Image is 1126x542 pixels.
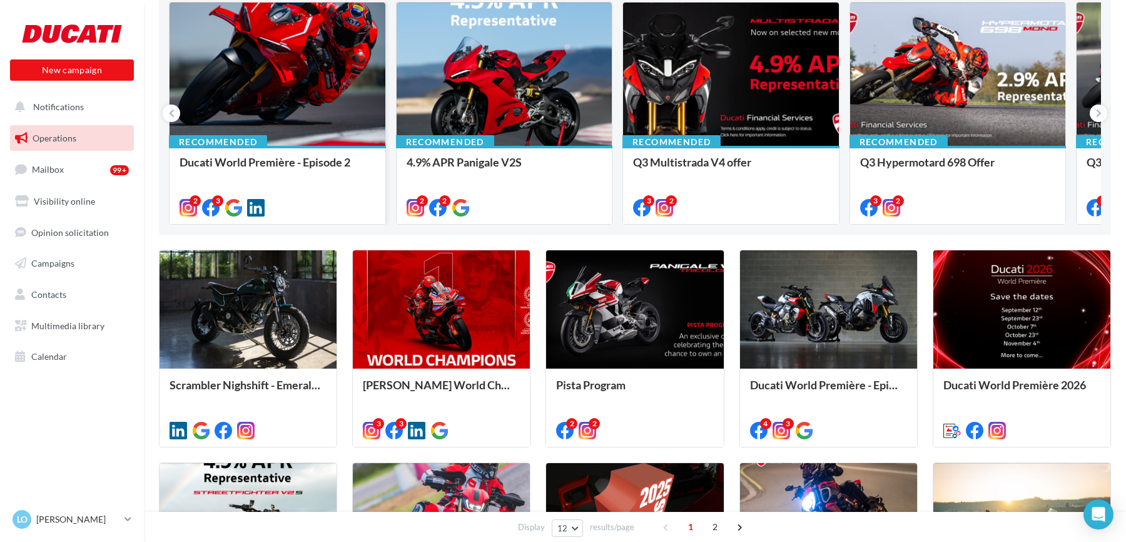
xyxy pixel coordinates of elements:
div: 3 [643,195,654,207]
div: Open Intercom Messenger [1083,499,1113,529]
div: Ducati World Première - Episode 1 [750,379,907,404]
p: [PERSON_NAME] [36,513,119,526]
div: Recommended [396,135,494,149]
div: 2 [666,195,677,207]
a: Mailbox99+ [8,156,136,183]
div: 2 [589,418,600,429]
div: 2 [439,195,450,207]
div: Recommended [850,135,948,149]
span: Calendar [31,351,67,362]
div: 99+ [110,165,129,175]
a: Calendar [8,344,136,370]
div: Recommended [169,135,267,149]
a: Contacts [8,282,136,308]
a: LO [PERSON_NAME] [10,508,134,531]
div: 2 [417,195,428,207]
div: 3 [870,195,881,207]
a: Multimedia library [8,313,136,339]
div: Q3 Hypermotard 698 Offer [860,156,1056,181]
span: 2 [705,517,725,537]
a: Visibility online [8,188,136,215]
a: Operations [8,125,136,151]
a: Opinion solicitation [8,220,136,246]
span: Notifications [33,101,84,112]
div: 2 [893,195,904,207]
div: 4 [760,418,771,429]
span: Visibility online [34,196,95,207]
span: LO [17,513,28,526]
div: 4.9% APR Panigale V2S [407,156,602,181]
div: Ducati World Première 2026 [943,379,1100,404]
span: Operations [33,133,76,143]
span: 12 [557,523,568,533]
span: Opinion solicitation [31,227,109,237]
button: 12 [552,519,584,537]
span: Contacts [31,289,66,300]
div: Ducati World Première - Episode 2 [180,156,375,181]
div: 2 [190,195,201,207]
div: 3 [783,418,794,429]
div: Recommended [622,135,721,149]
span: Multimedia library [31,320,104,331]
span: Mailbox [32,164,64,175]
div: [PERSON_NAME] World Champion [363,379,520,404]
a: Campaigns [8,250,136,277]
span: results/page [590,521,634,533]
div: Pista Program [556,379,713,404]
div: 3 [1097,195,1108,207]
div: 3 [373,418,384,429]
span: 1 [681,517,701,537]
span: Campaigns [31,258,74,268]
span: Display [518,521,545,533]
button: New campaign [10,59,134,81]
div: 2 [566,418,577,429]
div: Q3 Multistrada V4 offer [633,156,829,181]
div: Scrambler Nighshift - Emerald Green [170,379,327,404]
div: 3 [212,195,223,207]
div: 3 [395,418,407,429]
button: Notifications [8,94,131,120]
